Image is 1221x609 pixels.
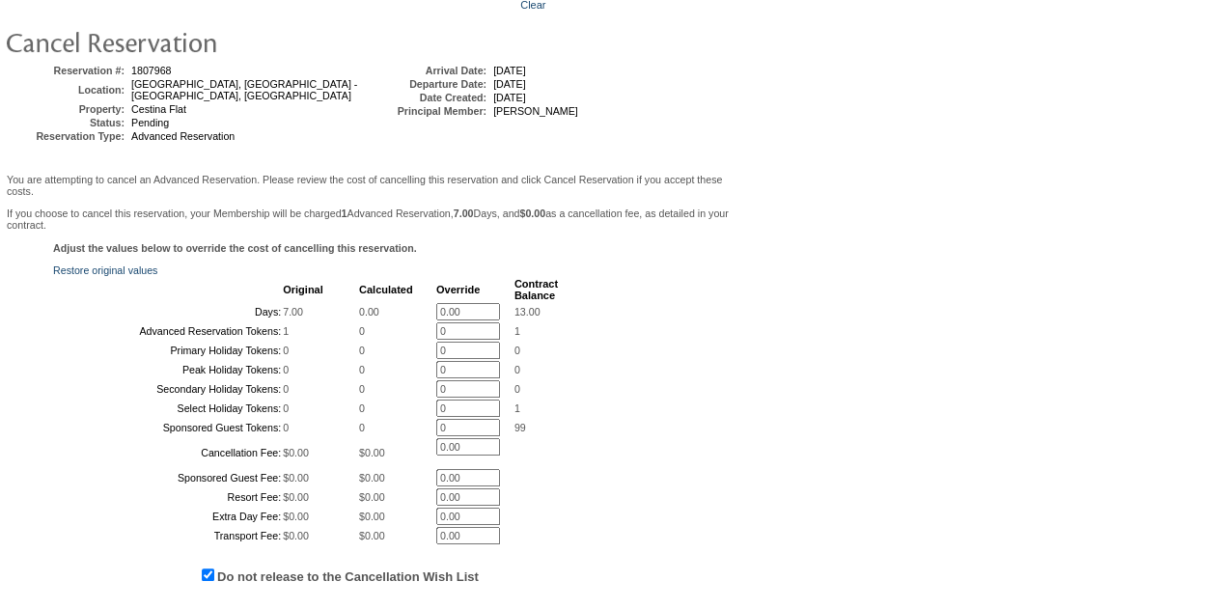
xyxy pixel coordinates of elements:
span: 0 [359,345,365,356]
span: $0.00 [359,472,385,484]
td: Reservation Type: [9,130,125,142]
span: 0 [283,422,289,433]
td: Primary Holiday Tokens: [55,342,281,359]
span: 0 [283,345,289,356]
span: $0.00 [359,511,385,522]
span: 1 [514,402,520,414]
img: pgTtlCancelRes.gif [5,22,391,61]
span: 1807968 [131,65,172,76]
td: Sponsored Guest Fee: [55,469,281,486]
span: 0 [359,383,365,395]
span: $0.00 [283,447,309,458]
td: Cancellation Fee: [55,438,281,467]
span: 0 [283,402,289,414]
span: $0.00 [283,530,309,541]
span: $0.00 [359,447,385,458]
span: Pending [131,117,169,128]
span: 0 [283,364,289,375]
td: Transport Fee: [55,527,281,544]
span: [DATE] [493,65,526,76]
td: Select Holiday Tokens: [55,400,281,417]
span: 13.00 [514,306,541,318]
span: 0 [514,364,520,375]
span: $0.00 [283,511,309,522]
td: Location: [9,78,125,101]
span: [DATE] [493,92,526,103]
td: Principal Member: [371,105,486,117]
p: You are attempting to cancel an Advanced Reservation. Please review the cost of cancelling this r... [7,174,741,197]
b: Adjust the values below to override the cost of cancelling this reservation. [53,242,417,254]
span: $0.00 [283,472,309,484]
b: 7.00 [454,208,474,219]
b: $0.00 [519,208,545,219]
td: Date Created: [371,92,486,103]
span: $0.00 [283,491,309,503]
td: Departure Date: [371,78,486,90]
td: Peak Holiday Tokens: [55,361,281,378]
b: Original [283,284,323,295]
span: 1 [283,325,289,337]
p: If you choose to cancel this reservation, your Membership will be charged Advanced Reservation, D... [7,208,741,231]
span: $0.00 [359,491,385,503]
span: 99 [514,422,526,433]
label: Do not release to the Cancellation Wish List [217,569,479,584]
td: Sponsored Guest Tokens: [55,419,281,436]
td: Reservation #: [9,65,125,76]
td: Resort Fee: [55,488,281,506]
span: [GEOGRAPHIC_DATA], [GEOGRAPHIC_DATA] - [GEOGRAPHIC_DATA], [GEOGRAPHIC_DATA] [131,78,357,101]
td: Days: [55,303,281,320]
span: [PERSON_NAME] [493,105,578,117]
b: Override [436,284,480,295]
span: Cestina Flat [131,103,186,115]
td: Advanced Reservation Tokens: [55,322,281,340]
td: Status: [9,117,125,128]
span: 0 [514,383,520,395]
span: 0 [283,383,289,395]
span: 0 [359,422,365,433]
td: Property: [9,103,125,115]
td: Arrival Date: [371,65,486,76]
span: 0.00 [359,306,379,318]
b: Contract Balance [514,278,558,301]
span: 1 [514,325,520,337]
span: 0 [359,402,365,414]
span: 0 [359,325,365,337]
td: Secondary Holiday Tokens: [55,380,281,398]
b: 1 [342,208,347,219]
span: 0 [359,364,365,375]
span: Advanced Reservation [131,130,235,142]
b: Calculated [359,284,413,295]
span: [DATE] [493,78,526,90]
span: 7.00 [283,306,303,318]
a: Restore original values [53,264,157,276]
td: Extra Day Fee: [55,508,281,525]
span: $0.00 [359,530,385,541]
span: 0 [514,345,520,356]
